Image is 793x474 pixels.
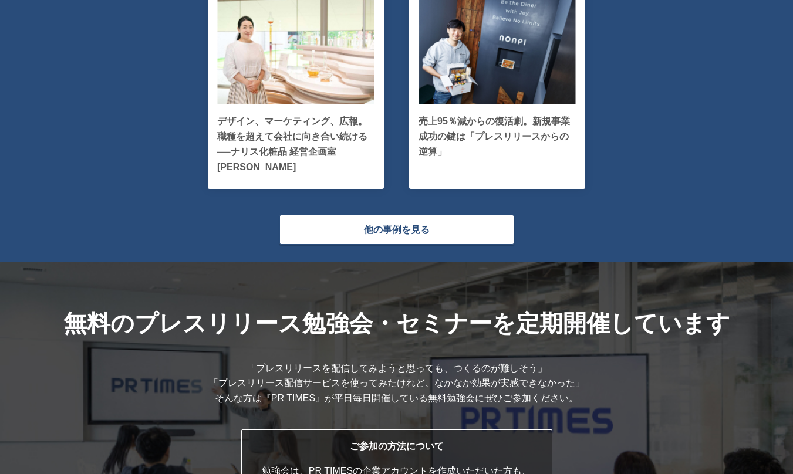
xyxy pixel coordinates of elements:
[279,215,514,245] a: 他の事例を見る
[261,439,533,454] p: ご参加の方法について
[419,114,576,160] p: 売上95％減からの復活劇。新規事業成功の鍵は「プレスリリースからの逆算」
[209,361,585,406] p: 「プレスリリースを配信してみようと思っても、つくるのが難しそう」 「プレスリリース配信サービスを使ってみたけれど、なかなか効果が実感できなかった」 そんな方は『PR TIMES』が平日毎日開催し...
[63,309,730,337] p: 無料のプレスリリース勉強会・ セミナーを定期開催しています
[217,114,374,175] p: デザイン、マーケティング、広報。職種を超えて会社に向き合い続ける──ナリス化粧品 経営企画室 [PERSON_NAME]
